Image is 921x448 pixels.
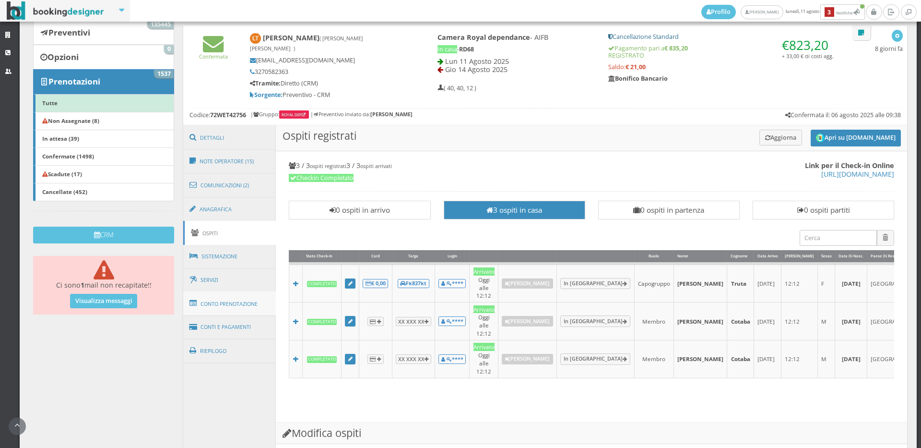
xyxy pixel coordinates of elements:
[608,63,834,71] h5: Saldo:
[835,340,867,378] td: [DATE]
[250,57,405,64] h5: [EMAIL_ADDRESS][DOMAIN_NAME]
[781,340,818,378] td: 12:12
[470,340,498,378] td: Oggi alle 12:12
[754,303,781,340] td: [DATE]
[396,317,431,326] button: XX XXX XX
[727,264,754,303] td: Truta
[473,267,495,276] div: Arrivato
[250,111,310,118] h6: | Gruppo:
[250,91,283,99] b: Sorgente:
[307,356,337,363] b: Completato
[33,183,174,201] a: Cancellate (452)
[183,221,276,245] a: Ospiti
[800,230,877,246] input: Cerca
[634,303,673,340] td: Membro
[48,27,90,38] b: Preventivi
[782,52,834,60] small: + 33,00 € di costi agg.
[42,188,87,195] b: Cancellate (452)
[727,250,753,262] div: Cognome
[183,268,276,292] a: Servizi
[811,130,901,146] button: Apri su [DOMAIN_NAME]
[603,206,735,214] h3: 0 ospiti in partenza
[757,206,889,214] h3: 0 ospiti partiti
[33,45,174,70] a: Opzioni 0
[674,340,727,378] td: [PERSON_NAME]
[40,260,168,289] h4: Ci sono mail non recapitate!!
[250,91,405,98] h5: Preventivo - CRM
[470,303,498,340] td: Oggi alle 12:12
[33,165,174,183] a: Scadute (17)
[560,315,631,327] a: In [GEOGRAPHIC_DATA]
[250,33,261,44] img: Lidia Truta
[400,279,426,287] b: Fk837kt
[560,353,631,365] a: In [GEOGRAPHIC_DATA]
[164,45,174,54] span: 0
[821,170,894,179] a: [URL][DOMAIN_NAME]
[473,343,495,351] div: Arrivato
[701,4,866,20] span: lunedì, 11 agosto
[727,340,754,378] td: Cotaba
[363,279,388,289] button: € 0,00
[805,161,894,170] b: Link per il Check-in Online
[366,279,386,287] b: € 0,00
[608,33,834,40] h5: Cancellazione Standard
[459,45,474,53] b: RD68
[437,85,476,92] h5: ( 40, 40, 12 )
[701,5,736,19] a: Profilo
[307,281,337,287] b: Completato
[445,57,509,66] span: Lun 11 Agosto 2025
[33,20,174,45] a: Preventivi 135445
[42,99,58,107] b: Tutte
[754,264,781,303] td: [DATE]
[183,149,276,174] a: Note Operatore (15)
[250,68,405,75] h5: 3270582363
[183,244,276,269] a: Sistemazione
[47,51,79,62] b: Opzioni
[396,354,431,363] button: XX XXX XX
[781,250,817,262] div: [PERSON_NAME]
[789,36,828,54] span: 823,20
[199,45,228,60] a: Confermata
[42,134,79,142] b: In attesa (39)
[445,65,508,74] span: Gio 14 Agosto 2025
[437,33,530,42] b: Camera Royal dependance
[781,264,818,303] td: 12:12
[473,305,495,314] div: Arrivato
[310,162,346,170] small: ospiti registrati
[289,174,354,182] span: Checkin Completato
[33,147,174,166] a: Confermate (1498)
[359,250,391,262] div: Card
[437,46,595,53] h5: -
[835,264,867,303] td: [DATE]
[282,112,307,117] a: Royal Dep
[560,278,631,290] a: In [GEOGRAPHIC_DATA]
[250,79,281,87] b: Tramite:
[502,278,553,289] a: [PERSON_NAME]
[835,250,867,262] div: Data di Nasc.
[398,279,429,289] button: Fk837kt
[825,7,834,17] b: 3
[294,206,425,214] h3: 0 ospiti in arrivo
[502,316,553,327] a: [PERSON_NAME]
[835,303,867,340] td: [DATE]
[816,133,825,142] img: circle_logo_thumb.png
[635,250,673,262] div: Ruolo
[289,161,894,170] h4: 3 / 3 3 / 3
[250,33,363,52] b: [PERSON_NAME]
[48,76,100,87] b: Prenotazioni
[502,354,553,364] a: [PERSON_NAME]
[875,45,903,52] h5: 8 giorni fa
[674,264,727,303] td: [PERSON_NAME]
[42,170,82,178] b: Scadute (17)
[370,110,413,118] b: [PERSON_NAME]
[785,111,901,119] h5: Confermata il: 06 agosto 2025 alle 09:38
[781,303,818,340] td: 12:12
[147,20,174,29] span: 135445
[303,250,341,262] div: Stato Check-In
[183,125,276,150] a: Dettagli
[183,315,276,339] a: Conti e Pagamenti
[250,80,405,87] h5: Diretto (CRM)
[33,112,174,130] a: Non Assegnate (8)
[741,5,783,19] a: [PERSON_NAME]
[70,294,138,308] a: Visualizza messaggi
